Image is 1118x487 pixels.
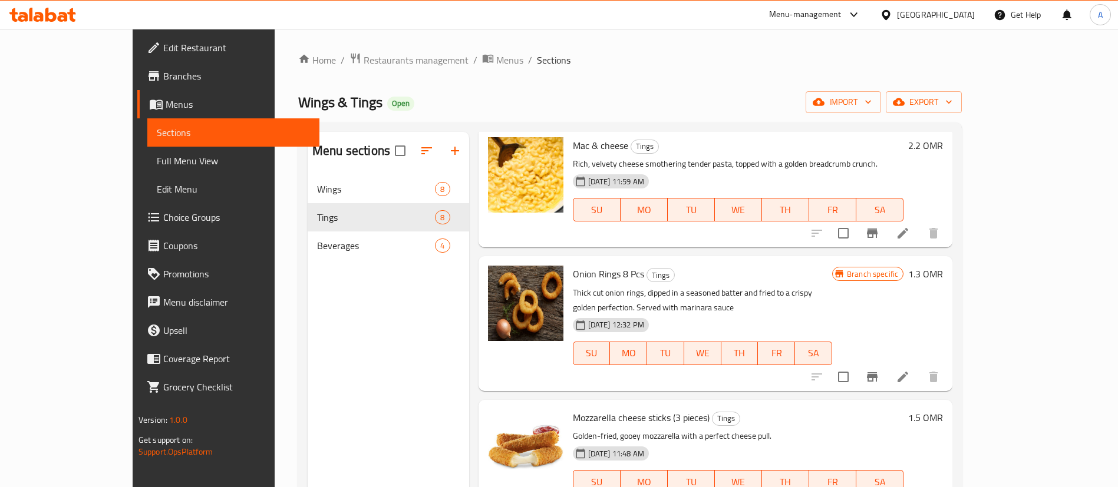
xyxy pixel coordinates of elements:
[298,52,962,68] nav: breadcrumb
[573,157,904,171] p: Rich, velvety cheese smothering tender pasta, topped with a golden breadcrumb crunch.
[721,342,758,365] button: TH
[387,98,414,108] span: Open
[137,344,319,373] a: Coverage Report
[341,53,345,67] li: /
[858,219,886,247] button: Branch-specific-item
[308,231,469,260] div: Beverages4
[488,409,563,485] img: Mozzarella cheese sticks (3 pieces)
[573,137,628,154] span: Mac & cheese
[573,409,710,426] span: Mozzarella cheese sticks (3 pieces)
[908,409,943,426] h6: 1.5 OMR
[652,344,680,362] span: TU
[668,198,715,221] button: TU
[712,412,740,426] div: Tings
[163,238,310,253] span: Coupons
[137,260,319,288] a: Promotions
[861,201,899,218] span: SA
[137,34,319,62] a: Edit Restaurant
[482,52,523,68] a: Menus
[138,444,213,459] a: Support.OpsPlatform
[713,412,740,425] span: Tings
[573,198,621,221] button: SU
[583,319,649,330] span: [DATE] 12:32 PM
[762,198,809,221] button: TH
[842,269,903,280] span: Branch specific
[886,91,962,113] button: export
[413,137,441,165] span: Sort sections
[137,62,319,90] a: Branches
[573,342,611,365] button: SU
[137,203,319,231] a: Choice Groups
[672,201,710,218] span: TU
[919,363,948,391] button: delete
[436,240,449,251] span: 4
[831,221,856,246] span: Select to update
[157,182,310,196] span: Edit Menu
[800,344,827,362] span: SA
[769,8,842,22] div: Menu-management
[166,97,310,111] span: Menus
[831,365,856,389] span: Select to update
[647,268,675,282] div: Tings
[896,226,910,240] a: Edit menu item
[308,170,469,264] nav: Menu sections
[896,370,910,384] a: Edit menu item
[137,288,319,316] a: Menu disclaimer
[684,342,721,365] button: WE
[163,210,310,224] span: Choice Groups
[435,182,450,196] div: items
[147,118,319,147] a: Sections
[578,201,616,218] span: SU
[573,265,644,283] span: Onion Rings 8 Pcs
[631,140,658,153] span: Tings
[436,184,449,195] span: 8
[815,95,872,110] span: import
[919,219,948,247] button: delete
[163,267,310,281] span: Promotions
[897,8,975,21] div: [GEOGRAPHIC_DATA]
[364,53,469,67] span: Restaurants management
[137,373,319,401] a: Grocery Checklist
[573,286,832,315] p: Thick cut onion rings, dipped in a seasoned batter and fried to a crispy golden perfection. Serve...
[895,95,952,110] span: export
[610,342,647,365] button: MO
[720,201,757,218] span: WE
[537,53,570,67] span: Sections
[689,344,717,362] span: WE
[387,97,414,111] div: Open
[621,198,668,221] button: MO
[806,91,881,113] button: import
[349,52,469,68] a: Restaurants management
[163,69,310,83] span: Branches
[647,269,674,282] span: Tings
[317,182,435,196] span: Wings
[488,266,563,341] img: Onion Rings 8 Pcs
[317,210,435,224] span: Tings
[631,140,659,154] div: Tings
[1098,8,1103,21] span: A
[758,342,795,365] button: FR
[137,90,319,118] a: Menus
[908,137,943,154] h6: 2.2 OMR
[647,342,684,365] button: TU
[388,138,413,163] span: Select all sections
[298,89,382,115] span: Wings & Tings
[583,448,649,459] span: [DATE] 11:48 AM
[138,412,167,428] span: Version:
[726,344,754,362] span: TH
[169,412,187,428] span: 1.0.0
[436,212,449,223] span: 8
[858,363,886,391] button: Branch-specific-item
[615,344,642,362] span: MO
[814,201,852,218] span: FR
[308,203,469,231] div: Tings8
[473,53,477,67] li: /
[809,198,856,221] button: FR
[138,432,193,448] span: Get support on:
[147,147,319,175] a: Full Menu View
[163,295,310,309] span: Menu disclaimer
[147,175,319,203] a: Edit Menu
[163,352,310,366] span: Coverage Report
[163,323,310,337] span: Upsell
